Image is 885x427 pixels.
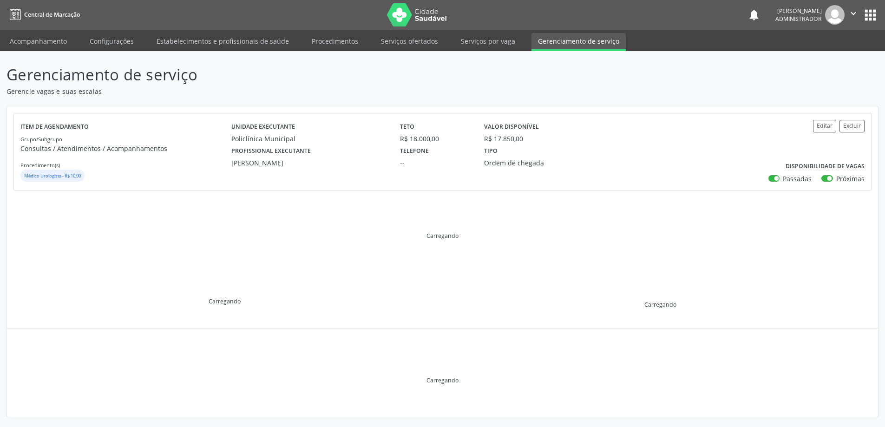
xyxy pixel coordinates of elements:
[24,11,80,19] span: Central de Marcação
[845,5,862,25] button: 
[231,120,295,134] label: Unidade executante
[786,159,865,174] label: Disponibilidade de vagas
[400,134,471,144] div: R$ 18.000,00
[400,120,414,134] label: Teto
[836,174,865,184] label: Próximas
[484,134,523,144] div: R$ 17.850,00
[775,7,822,15] div: [PERSON_NAME]
[231,144,311,158] label: Profissional executante
[209,297,241,305] div: Carregando
[20,162,60,169] small: Procedimento(s)
[231,158,387,168] div: [PERSON_NAME]
[20,136,62,143] small: Grupo/Subgrupo
[150,33,295,49] a: Estabelecimentos e profissionais de saúde
[20,120,89,134] label: Item de agendamento
[7,86,617,96] p: Gerencie vagas e suas escalas
[848,8,859,19] i: 
[231,134,387,144] div: Policlínica Municipal
[783,174,812,184] label: Passadas
[747,8,760,21] button: notifications
[484,158,597,168] div: Ordem de chegada
[813,120,836,132] button: Editar
[862,7,878,23] button: apps
[484,144,498,158] label: Tipo
[531,33,626,51] a: Gerenciamento de serviço
[454,33,522,49] a: Serviços por vaga
[7,63,617,86] p: Gerenciamento de serviço
[305,33,365,49] a: Procedimentos
[24,173,81,179] small: Médico Urologista - R$ 10,00
[3,33,73,49] a: Acompanhamento
[374,33,445,49] a: Serviços ofertados
[7,7,80,22] a: Central de Marcação
[484,120,539,134] label: Valor disponível
[825,5,845,25] img: img
[426,232,459,240] div: Carregando
[83,33,140,49] a: Configurações
[426,376,459,384] div: Carregando
[644,301,676,309] div: Carregando
[839,120,865,132] button: Excluir
[775,15,822,23] span: Administrador
[20,144,231,153] p: Consultas / Atendimentos / Acompanhamentos
[400,158,471,168] div: --
[400,144,429,158] label: Telefone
